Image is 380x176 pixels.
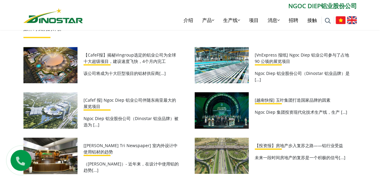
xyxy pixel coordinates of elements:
[23,8,83,23] img: 恐龙星铝业
[195,47,249,84] img: [VnExpress 报纸] Ngoc Diep 铝业公司参与了占地 90 公顷的展览项目
[336,16,345,24] img: 越南语
[23,92,78,129] img: [Cafef 报] Ngoc Diep 铝业公司伴随东南亚最大的展览项目
[245,11,263,30] a: 项目
[255,97,330,103] a: [越南快报] 玉叶集团打造国家品牌的因素
[195,92,249,129] img: [越南快报] 玉叶集团打造国家品牌的因素
[255,155,345,160] font: 未来一段时间房地产的复苏是一个积极的信号[...]
[303,11,321,30] a: 接触
[198,11,219,30] a: 产品
[255,70,350,82] font: Ngoc Diep 铝业股份公司（Dinostar 铝业品牌）是 […]
[325,18,331,24] img: 搜索
[255,143,343,148] a: 【投资报】房地产步入复苏之路——铝行业受益
[195,138,249,174] img: 【投资报】房地产步入复苏之路——铝行业受益
[347,16,357,24] img: 英语
[84,97,176,109] a: [Cafef 报] Ngoc Diep 铝业公司伴随东南亚最大的展览项目
[179,11,198,30] a: 介绍
[202,17,212,23] font: 产品
[288,2,357,10] font: NGOC DIEP铝业股份公司
[23,138,78,174] img: [Dan Tri Newspaper] 室内外设计中使用铝材的趋势
[284,11,303,30] a: 招聘
[255,52,349,64] a: [VnExpress 报纸] Ngoc Diep 铝业公司参与了占地 90 公顷的展览项目
[84,161,179,173] font: （[PERSON_NAME]）- 近年来，在设计中使用铝的趋势[...]
[268,17,277,23] font: 消息
[263,11,284,30] a: 消息
[255,109,347,115] font: Ngoc Diep 集团投资现代化技术生产线，生产 […]
[289,17,298,23] font: 招聘
[249,17,259,23] font: 项目
[84,116,178,128] font: Ngoc Diep 铝业股份公司（Dinostar 铝业品牌）被选为 […]
[307,17,317,23] font: 接触
[223,17,238,23] font: 生产线
[219,11,245,30] a: 生产线
[184,17,193,23] font: 介绍
[84,143,178,155] a: [[PERSON_NAME] Tri Newspaper] 室内外设计中使用铝材的趋势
